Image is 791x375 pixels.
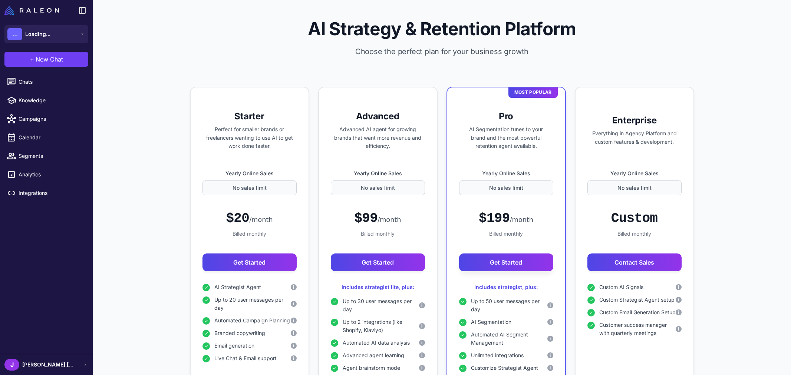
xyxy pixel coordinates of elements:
span: Automated Campaign Planning [214,316,290,325]
span: /month [378,216,401,223]
span: Live Chat & Email support [214,354,277,362]
span: i [293,301,294,307]
span: i [421,365,422,371]
a: Integrations [3,185,90,201]
span: Custom Strategist Agent setup [599,296,675,304]
div: Custom [611,210,657,227]
span: i [550,302,551,309]
div: ... [7,28,22,40]
p: Choose the perfect plan for your business growth [105,46,779,57]
span: i [678,284,679,291]
span: i [550,319,551,325]
h3: Advanced [331,110,425,122]
span: /month [249,216,273,223]
a: Chats [3,74,90,90]
span: Unlimited integrations [471,351,524,359]
span: i [678,326,679,332]
label: Yearly Online Sales [331,169,425,177]
button: ...Loading... [4,25,88,43]
span: Up to 2 integrations (like Shopify, Klaviyo) [343,318,419,334]
span: i [293,342,294,349]
span: Up to 30 user messages per day [343,297,419,313]
p: AI Segmentation tunes to your brand and the most powerful retention agent available. [459,125,553,150]
span: [PERSON_NAME].[PERSON_NAME] [22,361,74,369]
span: Automated AI Segment Management [471,331,547,347]
button: Get Started [459,253,553,271]
span: Agent brainstorm mode [343,364,400,372]
label: Yearly Online Sales [587,169,682,177]
span: No sales limit [233,184,267,192]
span: i [550,352,551,359]
a: Campaigns [3,111,90,127]
span: i [678,309,679,316]
span: + [30,55,34,64]
span: Knowledge [19,96,84,104]
span: Automated AI data analysis [343,339,410,347]
button: +New Chat [4,52,88,67]
div: Billed monthly [331,230,425,238]
a: Segments [3,148,90,164]
label: Yearly Online Sales [459,169,553,177]
span: i [678,296,679,303]
button: Get Started [331,253,425,271]
h3: Pro [459,110,553,122]
div: $20 [226,210,273,227]
span: i [550,335,551,342]
span: Calendar [19,133,84,142]
span: i [550,365,551,371]
button: Get Started [202,253,297,271]
span: i [293,330,294,336]
span: Advanced agent learning [343,351,404,359]
span: i [293,317,294,324]
div: Includes strategist, plus: [459,283,553,291]
span: Up to 50 user messages per day [471,297,547,313]
p: Perfect for smaller brands or freelancers wanting to use AI to get work done faster. [202,125,297,150]
span: Chats [19,78,84,86]
div: Most Popular [508,87,558,98]
h3: Starter [202,110,297,122]
label: Yearly Online Sales [202,169,297,177]
span: New Chat [36,55,63,64]
span: Branded copywriting [214,329,265,337]
span: AI Segmentation [471,318,511,326]
img: Raleon Logo [4,6,59,15]
span: Email generation [214,342,254,350]
button: Contact Sales [587,253,682,271]
span: /month [510,216,533,223]
span: Segments [19,152,84,160]
span: No sales limit [489,184,523,192]
div: $199 [479,210,533,227]
p: Advanced AI agent for growing brands that want more revenue and efficiency. [331,125,425,150]
span: Customer success manager with quarterly meetings [599,321,676,337]
div: $99 [354,210,401,227]
div: J [4,359,19,371]
span: Custom Email Generation Setup [599,308,676,316]
div: Includes strategist lite, plus: [331,283,425,291]
a: Analytics [3,167,90,182]
span: Customize Strategist Agent [471,364,538,372]
span: Campaigns [19,115,84,123]
h3: Enterprise [587,115,682,126]
span: AI Strategist Agent [214,283,261,291]
span: i [421,339,422,346]
span: i [421,352,422,359]
span: No sales limit [617,184,652,192]
span: Custom AI Signals [599,283,643,291]
h1: AI Strategy & Retention Platform [105,18,779,40]
div: Billed monthly [459,230,553,238]
a: Knowledge [3,93,90,108]
span: i [421,302,422,309]
span: Up to 20 user messages per day [214,296,291,312]
span: i [293,284,294,291]
span: Loading... [25,30,50,38]
a: Calendar [3,130,90,145]
span: i [293,355,294,362]
span: Analytics [19,170,84,179]
p: Everything in Agency Platform and custom features & development. [587,129,682,146]
span: Integrations [19,189,84,197]
div: Billed monthly [587,230,682,238]
span: No sales limit [361,184,395,192]
div: Billed monthly [202,230,297,238]
span: i [421,323,422,329]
